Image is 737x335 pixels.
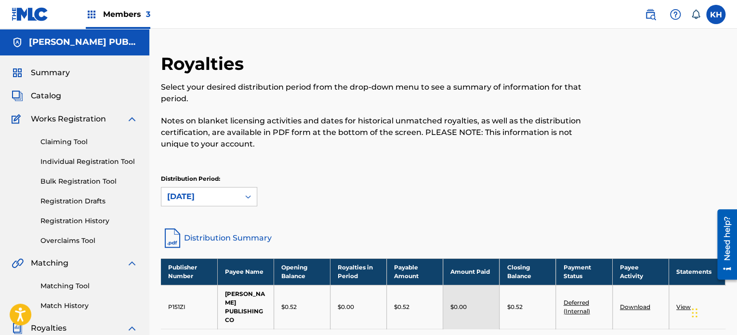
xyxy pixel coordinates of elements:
[387,258,443,285] th: Payable Amount
[31,67,70,79] span: Summary
[161,227,725,250] a: Distribution Summary
[274,258,330,285] th: Opening Balance
[12,67,23,79] img: Summary
[394,303,409,311] p: $0.52
[126,322,138,334] img: expand
[710,206,737,283] iframe: Resource Center
[217,258,274,285] th: Payee Name
[12,7,49,21] img: MLC Logo
[40,301,138,311] a: Match History
[556,258,612,285] th: Payment Status
[670,9,681,20] img: help
[676,303,691,310] a: View
[12,37,23,48] img: Accounts
[612,258,669,285] th: Payee Activity
[40,137,138,147] a: Claiming Tool
[31,257,68,269] span: Matching
[161,53,249,75] h2: Royalties
[40,157,138,167] a: Individual Registration Tool
[103,9,150,20] span: Members
[40,176,138,187] a: Bulk Registration Tool
[620,303,650,310] a: Download
[161,227,184,250] img: distribution-summary-pdf
[645,9,656,20] img: search
[161,174,257,183] p: Distribution Period:
[217,285,274,329] td: [PERSON_NAME] PUBLISHING CO
[338,303,354,311] p: $0.00
[443,258,500,285] th: Amount Paid
[31,90,61,102] span: Catalog
[689,289,737,335] iframe: Chat Widget
[450,303,467,311] p: $0.00
[691,10,700,19] div: Notifications
[167,191,234,202] div: [DATE]
[40,216,138,226] a: Registration History
[40,281,138,291] a: Matching Tool
[126,257,138,269] img: expand
[507,303,522,311] p: $0.52
[281,303,297,311] p: $0.52
[12,67,70,79] a: SummarySummary
[12,90,61,102] a: CatalogCatalog
[330,258,386,285] th: Royalties in Period
[161,258,217,285] th: Publisher Number
[161,285,217,329] td: P151ZI
[706,5,725,24] div: User Menu
[126,113,138,125] img: expand
[641,5,660,24] a: Public Search
[161,115,595,150] p: Notes on blanket licensing activities and dates for historical unmatched royalties, as well as th...
[563,299,590,315] a: Deferred (Internal)
[29,37,138,48] h5: BENJAMIN BROTHERS PUBLISHING CO
[31,113,106,125] span: Works Registration
[12,113,24,125] img: Works Registration
[692,298,698,327] div: Drag
[40,236,138,246] a: Overclaims Tool
[669,258,725,285] th: Statements
[40,196,138,206] a: Registration Drafts
[666,5,685,24] div: Help
[86,9,97,20] img: Top Rightsholders
[12,257,24,269] img: Matching
[12,90,23,102] img: Catalog
[31,322,66,334] span: Royalties
[146,10,150,19] span: 3
[12,322,23,334] img: Royalties
[161,81,595,105] p: Select your desired distribution period from the drop-down menu to see a summary of information f...
[500,258,556,285] th: Closing Balance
